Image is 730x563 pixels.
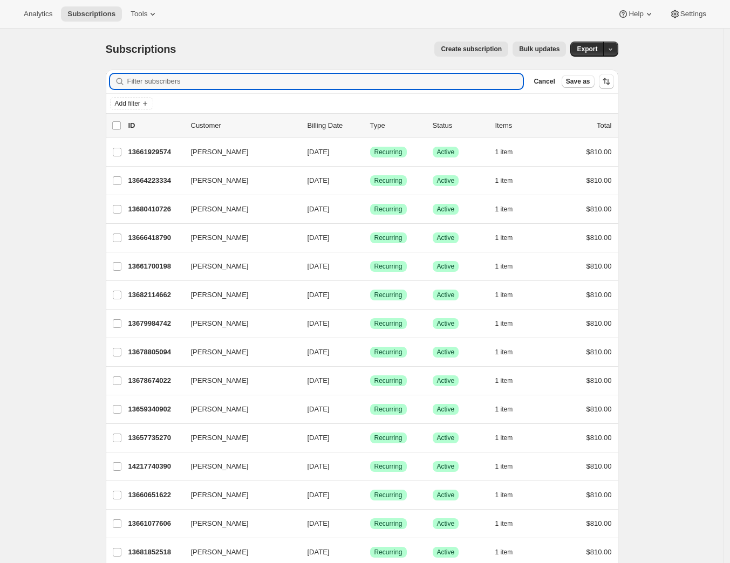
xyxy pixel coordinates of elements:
span: 1 item [495,548,513,557]
span: $810.00 [586,234,612,242]
p: 13679984742 [128,318,182,329]
div: 13664223334[PERSON_NAME][DATE]SuccessRecurringSuccessActive1 item$810.00 [128,173,612,188]
span: Settings [680,10,706,18]
span: $810.00 [586,348,612,356]
span: Active [437,376,455,385]
button: 1 item [495,430,525,445]
button: 1 item [495,173,525,188]
button: [PERSON_NAME] [185,229,292,246]
span: [DATE] [308,519,330,527]
input: Filter subscribers [127,74,523,89]
span: [DATE] [308,319,330,327]
span: [PERSON_NAME] [191,490,249,500]
button: 1 item [495,202,525,217]
span: [DATE] [308,462,330,470]
p: 13681852518 [128,547,182,558]
div: 13661077606[PERSON_NAME][DATE]SuccessRecurringSuccessActive1 item$810.00 [128,516,612,531]
p: 13661077606 [128,518,182,529]
button: [PERSON_NAME] [185,401,292,418]
p: 13661929574 [128,147,182,157]
div: Type [370,120,424,131]
span: $810.00 [586,405,612,413]
span: 1 item [495,376,513,385]
div: 13679984742[PERSON_NAME][DATE]SuccessRecurringSuccessActive1 item$810.00 [128,316,612,331]
button: [PERSON_NAME] [185,486,292,504]
span: [PERSON_NAME] [191,204,249,215]
div: 13666418790[PERSON_NAME][DATE]SuccessRecurringSuccessActive1 item$810.00 [128,230,612,245]
button: 1 item [495,488,525,503]
p: Total [597,120,611,131]
span: [PERSON_NAME] [191,432,249,443]
div: IDCustomerBilling DateTypeStatusItemsTotal [128,120,612,131]
button: [PERSON_NAME] [185,201,292,218]
p: 13666418790 [128,232,182,243]
p: 14217740390 [128,461,182,472]
p: 13659340902 [128,404,182,415]
button: Bulk updates [513,42,566,57]
button: [PERSON_NAME] [185,458,292,475]
span: [PERSON_NAME] [191,147,249,157]
span: Tools [131,10,147,18]
button: Sort the results [599,74,614,89]
span: Active [437,319,455,328]
button: Create subscription [434,42,508,57]
div: 13678805094[PERSON_NAME][DATE]SuccessRecurringSuccessActive1 item$810.00 [128,345,612,360]
button: Help [611,6,660,22]
span: 1 item [495,519,513,528]
button: 1 item [495,402,525,417]
p: 13680410726 [128,204,182,215]
p: ID [128,120,182,131]
span: Active [437,291,455,299]
div: 13661700198[PERSON_NAME][DATE]SuccessRecurringSuccessActive1 item$810.00 [128,259,612,274]
span: $810.00 [586,291,612,299]
button: 1 item [495,316,525,331]
div: 13678674022[PERSON_NAME][DATE]SuccessRecurringSuccessActive1 item$810.00 [128,373,612,388]
span: $810.00 [586,434,612,442]
div: 13682114662[PERSON_NAME][DATE]SuccessRecurringSuccessActive1 item$810.00 [128,287,612,303]
span: $810.00 [586,548,612,556]
span: Analytics [24,10,52,18]
span: 1 item [495,148,513,156]
span: Recurring [374,262,402,271]
p: Customer [191,120,299,131]
button: [PERSON_NAME] [185,515,292,532]
span: Recurring [374,348,402,356]
span: Active [437,348,455,356]
button: [PERSON_NAME] [185,258,292,275]
span: $810.00 [586,148,612,156]
button: Export [570,42,604,57]
div: 13681852518[PERSON_NAME][DATE]SuccessRecurringSuccessActive1 item$810.00 [128,545,612,560]
p: 13682114662 [128,290,182,300]
span: Subscriptions [106,43,176,55]
button: 1 item [495,545,525,560]
span: [DATE] [308,205,330,213]
button: Settings [663,6,713,22]
span: Active [437,491,455,499]
span: [DATE] [308,405,330,413]
p: Status [433,120,487,131]
button: 1 item [495,259,525,274]
span: Active [437,262,455,271]
span: Active [437,405,455,414]
span: Active [437,548,455,557]
div: 13660651622[PERSON_NAME][DATE]SuccessRecurringSuccessActive1 item$810.00 [128,488,612,503]
button: 1 item [495,459,525,474]
span: [PERSON_NAME] [191,232,249,243]
button: Analytics [17,6,59,22]
span: [PERSON_NAME] [191,404,249,415]
span: [DATE] [308,548,330,556]
button: [PERSON_NAME] [185,172,292,189]
div: 13659340902[PERSON_NAME][DATE]SuccessRecurringSuccessActive1 item$810.00 [128,402,612,417]
span: [DATE] [308,348,330,356]
p: 13657735270 [128,432,182,443]
p: 13678805094 [128,347,182,358]
span: Save as [566,77,590,86]
span: [DATE] [308,376,330,385]
span: $810.00 [586,262,612,270]
span: [PERSON_NAME] [191,347,249,358]
span: $810.00 [586,519,612,527]
span: [PERSON_NAME] [191,290,249,300]
span: Active [437,176,455,185]
span: Active [437,205,455,214]
span: [PERSON_NAME] [191,547,249,558]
